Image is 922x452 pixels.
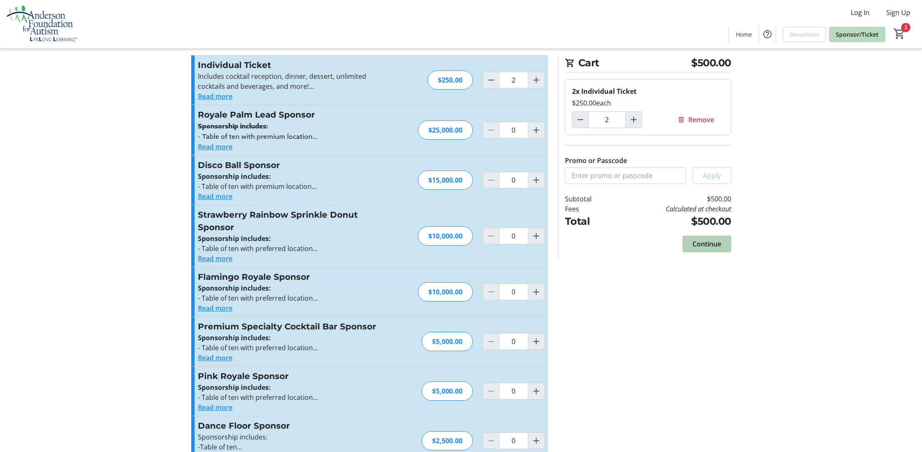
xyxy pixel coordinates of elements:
[198,172,271,181] strong: Sponsorship includes:
[613,214,731,229] td: $500.00
[198,284,271,293] strong: Sponsorship includes:
[626,112,642,128] button: Increment by one
[198,122,268,131] strong: Sponsorship includes:
[499,383,528,399] input: Pink Royale Sponsor Quantity
[565,156,627,166] label: Promo or Passcode
[198,142,232,152] button: Read more
[198,419,380,432] h3: Dance Floor Sponsor
[528,284,544,300] button: Increment by one
[588,111,626,128] input: Individual Ticket Quantity
[703,171,721,181] span: Apply
[198,181,380,191] p: - Table of ten with premium location
[844,6,876,19] button: Log In
[198,132,317,141] span: - Table of ten with premium location
[892,26,907,41] button: Cart
[613,204,731,214] td: Calculated at checkout
[198,402,232,412] button: Read more
[198,254,232,264] button: Read more
[790,30,819,39] span: Donations
[198,333,271,342] strong: Sponsorship includes:
[198,320,380,333] h3: Premium Specialty Cocktail Bar Sponsor
[565,55,731,73] h2: Cart
[528,433,544,449] button: Increment by one
[198,293,380,303] p: - Table of ten with preferred location
[5,3,79,45] img: Anderson Foundation for Autism 's Logo
[198,343,380,353] p: - Table of ten with preferred location
[418,121,473,140] div: $25,000.00
[528,122,544,138] button: Increment by one
[886,8,910,18] span: Sign Up
[418,282,473,301] div: $10,000.00
[528,383,544,399] button: Increment by one
[499,333,528,350] input: Premium Specialty Cocktail Bar Sponsor Quantity
[499,228,528,244] input: Strawberry Rainbow Sprinkle Donut Sponsor Quantity
[736,30,752,39] span: Home
[528,72,544,88] button: Increment by one
[783,27,826,42] a: Donations
[198,370,380,382] h3: Pink Royale Sponsor
[198,59,380,71] h3: Individual Ticket
[572,112,588,128] button: Decrement by one
[198,234,271,243] strong: Sponsorship includes:
[198,244,380,254] p: - Table of ten with preferred location
[572,86,724,96] div: 2x Individual Ticket
[613,194,731,204] td: $500.00
[198,442,380,452] p: -Table of ten
[836,30,879,39] span: Sponsor/Ticket
[418,171,473,190] div: $15,000.00
[198,208,380,234] h3: Strawberry Rainbow Sprinkle Donut Sponsor
[198,108,380,121] h3: Royale Palm Lead Sponsor
[422,332,473,351] div: $5,000.00
[198,271,380,283] h3: Flamingo Royale Sponsor
[499,72,528,88] input: Individual Ticket Quantity
[418,226,473,246] div: $10,000.00
[427,70,473,90] div: $250.00
[572,98,724,108] div: $250.00 each
[667,111,724,128] button: Remove
[483,72,499,88] button: Decrement by one
[499,432,528,449] input: Dance Floor Sponsor Quantity
[688,115,714,125] span: Remove
[829,27,885,42] a: Sponsor/Ticket
[499,172,528,188] input: Disco Ball Sponsor Quantity
[729,27,759,42] a: Home
[880,6,917,19] button: Sign Up
[198,392,380,402] p: - Table of ten with preferred location
[198,159,380,171] h3: Disco Ball Sponsor
[692,239,721,249] span: Continue
[759,26,776,43] button: Help
[682,236,731,252] button: Continue
[565,167,686,184] input: Enter promo or passcode
[693,167,731,184] button: Apply
[499,122,528,138] input: Royale Palm Lead Sponsor Quantity
[691,55,731,70] span: $500.00
[528,228,544,244] button: Increment by one
[528,334,544,349] button: Increment by one
[565,214,613,229] td: Total
[422,382,473,401] div: $5,000.00
[198,91,232,101] button: Read more
[499,284,528,300] input: Flamingo Royale Sponsor Quantity
[422,431,473,450] div: $2,500.00
[198,71,380,91] p: Includes cocktail reception, dinner, dessert, unlimited cocktails and beverages, and more!
[565,204,613,214] td: Fees
[565,194,613,204] td: Subtotal
[198,191,232,201] button: Read more
[198,383,271,392] strong: Sponsorship includes:
[528,172,544,188] button: Increment by one
[198,432,380,442] p: Sponsorship includes:
[851,8,870,18] span: Log In
[198,303,232,313] button: Read more
[198,353,232,363] button: Read more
